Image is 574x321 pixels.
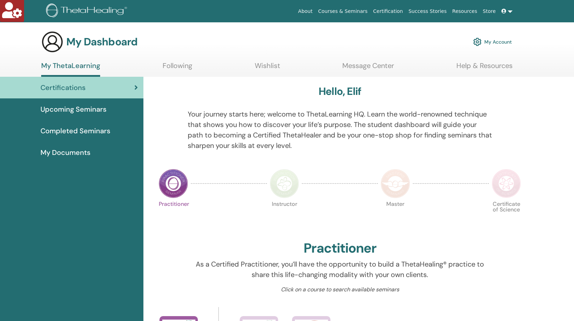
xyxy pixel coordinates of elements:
p: Certificate of Science [492,201,521,231]
span: Completed Seminars [40,126,110,136]
h2: Practitioner [304,240,377,256]
span: Certifications [40,82,85,93]
img: Instructor [270,169,299,198]
a: Wishlist [255,61,280,75]
span: Upcoming Seminars [40,104,106,114]
p: Instructor [270,201,299,231]
p: Practitioner [159,201,188,231]
a: Store [480,5,499,18]
p: Your journey starts here; welcome to ThetaLearning HQ. Learn the world-renowned technique that sh... [188,109,492,151]
img: Practitioner [159,169,188,198]
img: logo.png [46,3,129,19]
a: Help & Resources [456,61,513,75]
p: Click on a course to search available seminars [188,285,492,294]
a: Message Center [342,61,394,75]
a: My Account [473,34,512,50]
span: My Documents [40,147,90,158]
a: Courses & Seminars [315,5,371,18]
a: Certification [370,5,405,18]
img: Master [381,169,410,198]
p: As a Certified Practitioner, you’ll have the opportunity to build a ThetaHealing® practice to sha... [188,259,492,280]
img: Certificate of Science [492,169,521,198]
a: My ThetaLearning [41,61,100,77]
a: About [295,5,315,18]
img: cog.svg [473,36,482,48]
a: Resources [449,5,480,18]
a: Following [163,61,192,75]
h3: My Dashboard [66,36,137,48]
p: Master [381,201,410,231]
a: Success Stories [406,5,449,18]
img: generic-user-icon.jpg [41,31,64,53]
h3: Hello, Elif [319,85,361,98]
